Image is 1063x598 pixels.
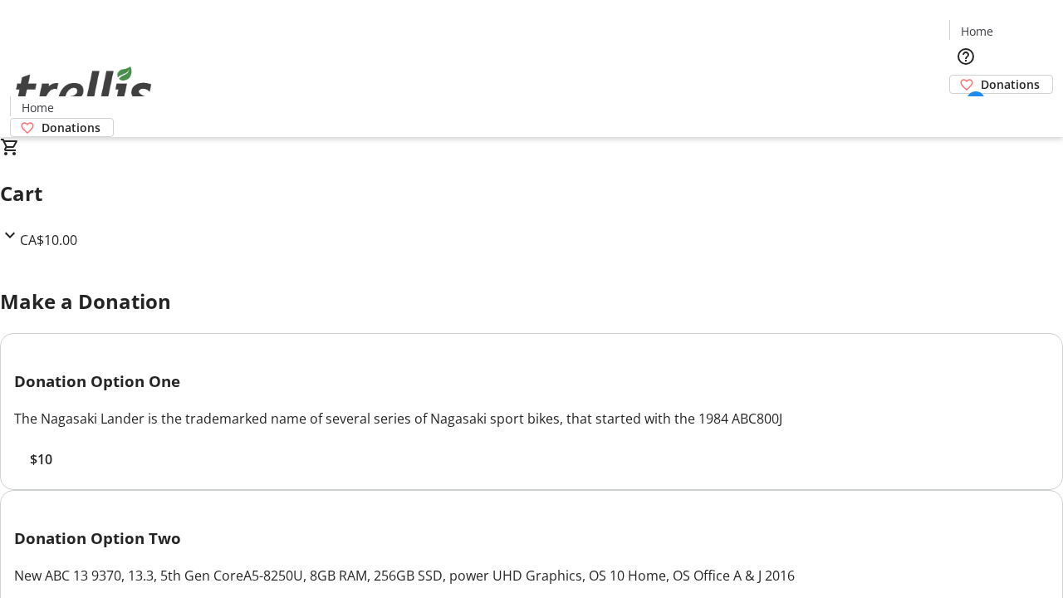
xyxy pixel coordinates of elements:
h3: Donation Option Two [14,527,1049,550]
span: $10 [30,449,52,469]
h3: Donation Option One [14,370,1049,393]
button: Cart [949,94,982,127]
span: Donations [981,76,1040,93]
a: Donations [949,75,1053,94]
span: Home [22,99,54,116]
div: The Nagasaki Lander is the trademarked name of several series of Nagasaki sport bikes, that start... [14,409,1049,429]
div: New ABC 13 9370, 13.3, 5th Gen CoreA5-8250U, 8GB RAM, 256GB SSD, power UHD Graphics, OS 10 Home, ... [14,566,1049,586]
img: Orient E2E Organization vjlQ4Jt33u's Logo [10,48,158,131]
a: Donations [10,118,114,137]
a: Home [950,22,1003,40]
a: Home [11,99,64,116]
span: Home [961,22,993,40]
span: Donations [42,119,100,136]
button: $10 [14,449,67,469]
button: Help [949,40,982,73]
span: CA$10.00 [20,231,77,249]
